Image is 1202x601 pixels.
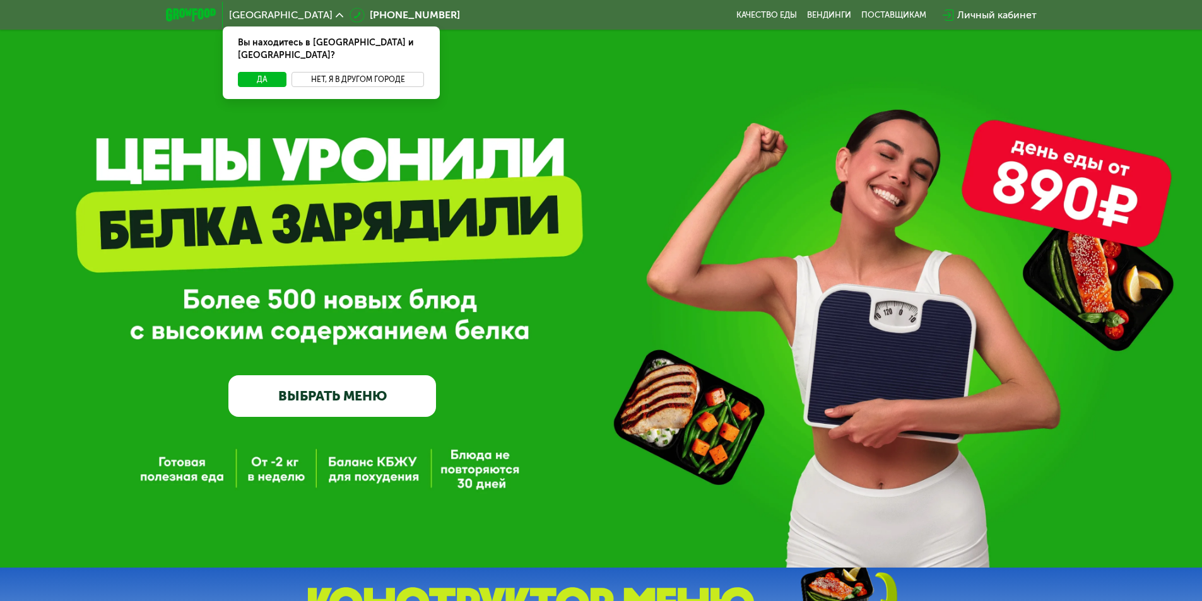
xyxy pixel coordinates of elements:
[223,26,440,72] div: Вы находитесь в [GEOGRAPHIC_DATA] и [GEOGRAPHIC_DATA]?
[228,375,436,417] a: ВЫБРАТЬ МЕНЮ
[229,10,333,20] span: [GEOGRAPHIC_DATA]
[861,10,926,20] div: поставщикам
[238,72,286,87] button: Да
[350,8,460,23] a: [PHONE_NUMBER]
[957,8,1037,23] div: Личный кабинет
[292,72,425,87] button: Нет, я в другом городе
[736,10,797,20] a: Качество еды
[807,10,851,20] a: Вендинги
